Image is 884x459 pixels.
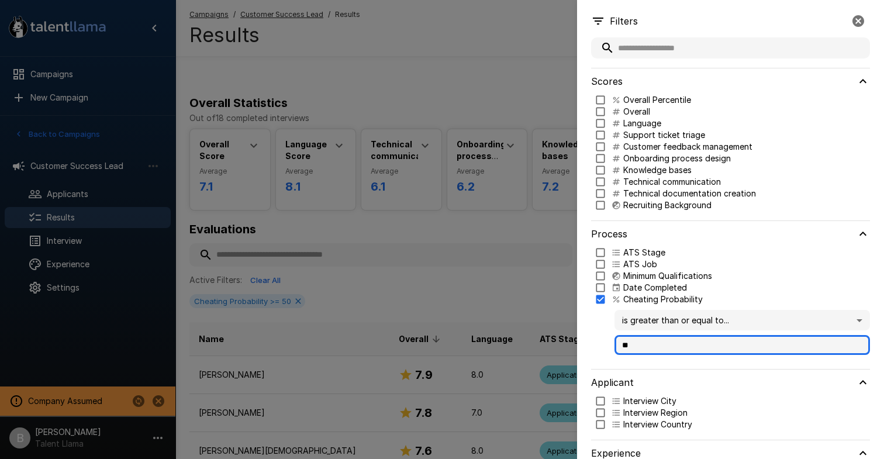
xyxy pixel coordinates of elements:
[623,164,692,176] p: Knowledge bases
[623,247,665,258] p: ATS Stage
[622,314,854,326] span: is greater than or equal to...
[623,270,712,282] p: Minimum Qualifications
[623,141,752,153] p: Customer feedback management
[623,129,705,141] p: Support ticket triage
[591,374,634,391] h6: Applicant
[623,282,687,294] p: Date Completed
[623,258,657,270] p: ATS Job
[623,106,650,118] p: Overall
[623,153,731,164] p: Onboarding process design
[591,73,623,89] h6: Scores
[623,407,688,419] p: Interview Region
[623,176,721,188] p: Technical communication
[623,94,691,106] p: Overall Percentile
[623,199,712,211] p: Recruiting Background
[610,14,638,28] p: Filters
[623,188,756,199] p: Technical documentation creation
[623,118,661,129] p: Language
[623,395,676,407] p: Interview City
[623,294,703,305] p: Cheating Probability
[623,419,692,430] p: Interview Country
[591,226,627,242] h6: Process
